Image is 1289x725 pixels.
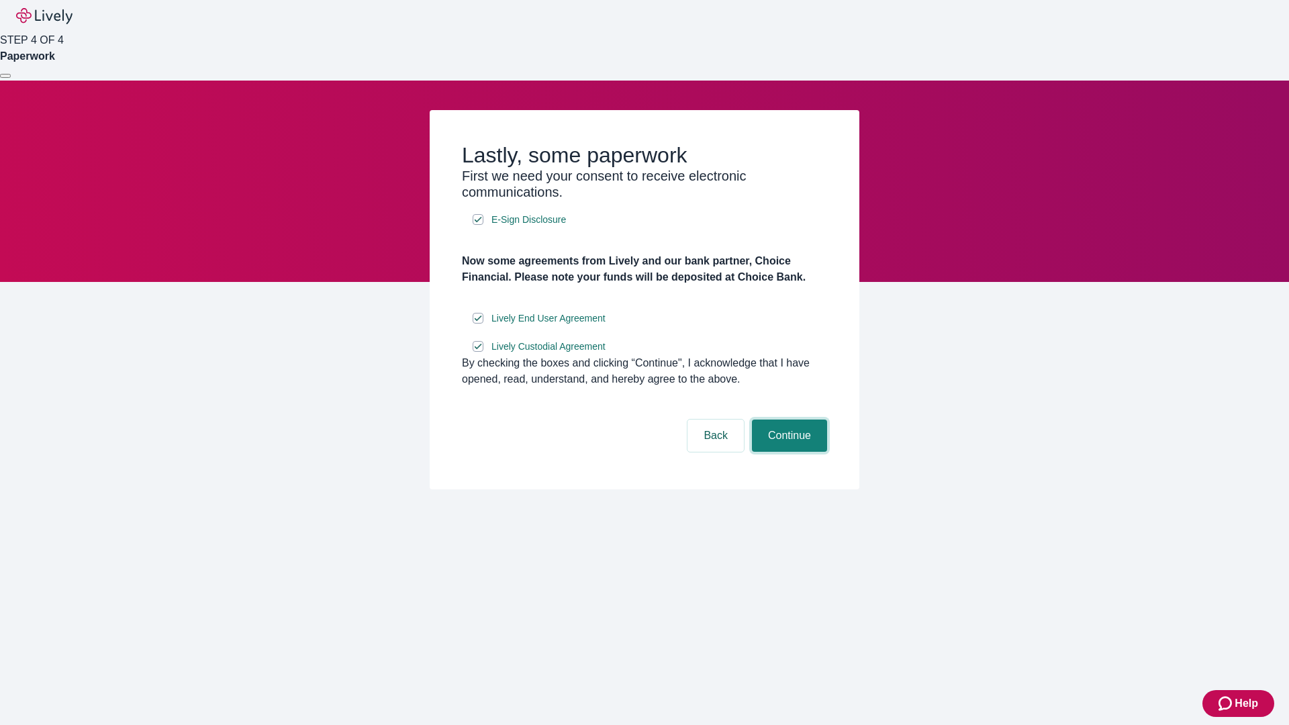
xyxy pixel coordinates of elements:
h2: Lastly, some paperwork [462,142,827,168]
a: e-sign disclosure document [489,211,569,228]
a: e-sign disclosure document [489,310,608,327]
h3: First we need your consent to receive electronic communications. [462,168,827,200]
div: By checking the boxes and clicking “Continue", I acknowledge that I have opened, read, understand... [462,355,827,387]
span: Help [1235,695,1258,712]
h4: Now some agreements from Lively and our bank partner, Choice Financial. Please note your funds wi... [462,253,827,285]
button: Zendesk support iconHelp [1202,690,1274,717]
button: Back [687,420,744,452]
a: e-sign disclosure document [489,338,608,355]
img: Lively [16,8,73,24]
span: Lively End User Agreement [491,311,606,326]
svg: Zendesk support icon [1219,695,1235,712]
span: Lively Custodial Agreement [491,340,606,354]
button: Continue [752,420,827,452]
span: E-Sign Disclosure [491,213,566,227]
